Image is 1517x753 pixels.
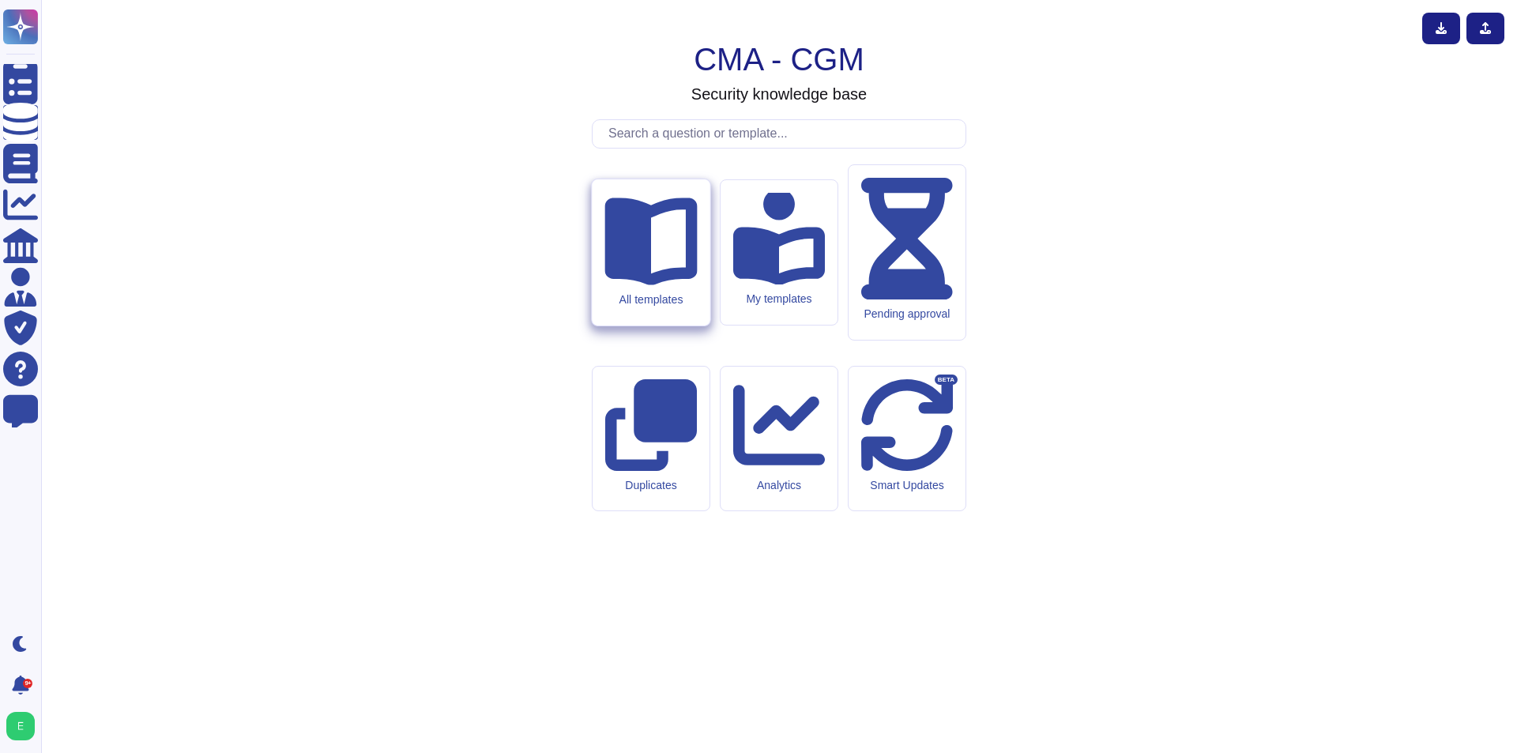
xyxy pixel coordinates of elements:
div: Analytics [733,479,825,492]
div: Duplicates [605,479,697,492]
h1: CMA - CGM [694,40,864,78]
button: user [3,709,46,744]
input: Search a question or template... [600,120,966,148]
div: Pending approval [861,307,953,321]
div: BETA [935,375,958,386]
div: My templates [733,292,825,306]
h3: Security knowledge base [691,85,867,104]
div: Smart Updates [861,479,953,492]
div: All templates [604,293,697,307]
img: user [6,712,35,740]
div: 9+ [23,679,32,688]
